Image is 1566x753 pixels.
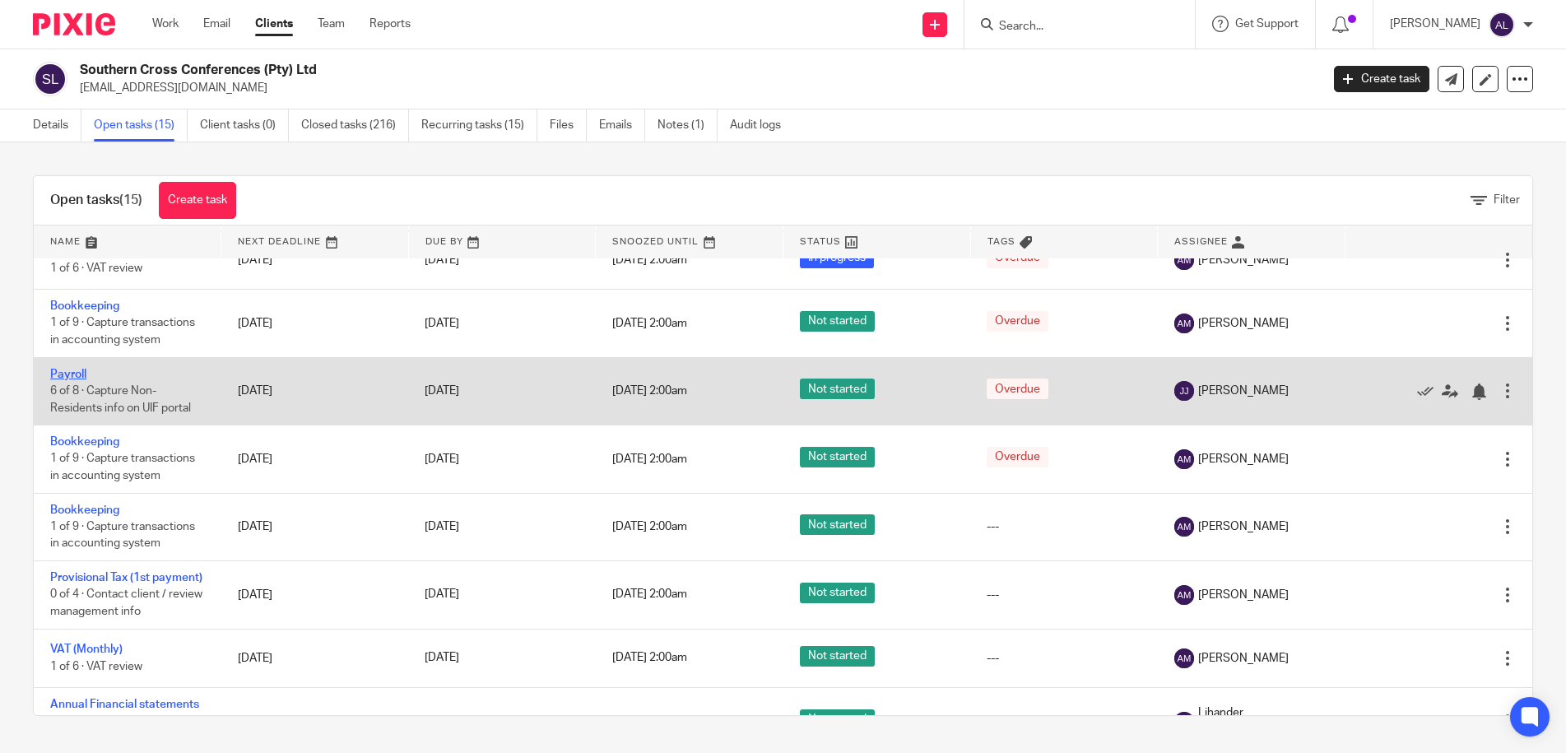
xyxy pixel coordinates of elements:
[50,436,119,448] a: Bookkeeping
[1198,587,1289,603] span: [PERSON_NAME]
[1174,314,1194,333] img: svg%3E
[425,318,459,329] span: [DATE]
[50,589,202,618] span: 0 of 4 · Contact client / review management info
[50,661,142,672] span: 1 of 6 · VAT review
[1198,315,1289,332] span: [PERSON_NAME]
[1235,18,1299,30] span: Get Support
[50,521,195,550] span: 1 of 9 · Capture transactions in accounting system
[50,453,195,482] span: 1 of 9 · Capture transactions in accounting system
[1174,712,1194,732] img: svg%3E
[421,109,537,142] a: Recurring tasks (15)
[425,254,459,266] span: [DATE]
[1174,585,1194,605] img: svg%3E
[612,318,687,329] span: [DATE] 2:00am
[997,20,1145,35] input: Search
[425,653,459,664] span: [DATE]
[800,379,875,399] span: Not started
[987,587,1141,603] div: ---
[425,453,459,465] span: [DATE]
[152,16,179,32] a: Work
[80,80,1309,96] p: [EMAIL_ADDRESS][DOMAIN_NAME]
[800,447,875,467] span: Not started
[1390,16,1480,32] p: [PERSON_NAME]
[612,254,687,266] span: [DATE] 2:00am
[50,572,202,583] a: Provisional Tax (1st payment)
[987,311,1048,332] span: Overdue
[1174,648,1194,668] img: svg%3E
[1334,66,1429,92] a: Create task
[1174,250,1194,270] img: svg%3E
[1174,381,1194,401] img: svg%3E
[1174,449,1194,469] img: svg%3E
[50,699,199,710] a: Annual Financial statements
[1417,383,1442,399] a: Mark as done
[221,290,409,357] td: [DATE]
[203,16,230,32] a: Email
[987,379,1048,399] span: Overdue
[612,589,687,601] span: [DATE] 2:00am
[658,109,718,142] a: Notes (1)
[612,385,687,397] span: [DATE] 2:00am
[221,230,409,289] td: [DATE]
[800,237,841,246] span: Status
[612,653,687,664] span: [DATE] 2:00am
[987,713,1141,730] div: ---
[987,447,1048,467] span: Overdue
[730,109,793,142] a: Audit logs
[50,644,123,655] a: VAT (Monthly)
[1174,517,1194,537] img: svg%3E
[50,263,142,274] span: 1 of 6 · VAT review
[50,385,191,414] span: 6 of 8 · Capture Non-Residents info on UIF portal
[1198,451,1289,467] span: [PERSON_NAME]
[369,16,411,32] a: Reports
[987,518,1141,535] div: ---
[200,109,289,142] a: Client tasks (0)
[612,453,687,465] span: [DATE] 2:00am
[612,521,687,532] span: [DATE] 2:00am
[221,425,409,493] td: [DATE]
[425,385,459,397] span: [DATE]
[50,318,195,346] span: 1 of 9 · Capture transactions in accounting system
[800,514,875,535] span: Not started
[221,561,409,629] td: [DATE]
[1198,650,1289,667] span: [PERSON_NAME]
[50,504,119,516] a: Bookkeeping
[50,192,142,209] h1: Open tasks
[50,300,119,312] a: Bookkeeping
[599,109,645,142] a: Emails
[1198,252,1289,268] span: [PERSON_NAME]
[1198,518,1289,535] span: [PERSON_NAME]
[221,629,409,687] td: [DATE]
[33,109,81,142] a: Details
[800,583,875,603] span: Not started
[550,109,587,142] a: Files
[255,16,293,32] a: Clients
[119,193,142,207] span: (15)
[1198,704,1329,738] span: Lihander [PERSON_NAME]
[425,589,459,601] span: [DATE]
[50,369,86,380] a: Payroll
[221,493,409,560] td: [DATE]
[987,650,1141,667] div: ---
[612,237,699,246] span: Snoozed Until
[800,709,875,730] span: Not started
[159,182,236,219] a: Create task
[800,646,875,667] span: Not started
[33,62,67,96] img: svg%3E
[301,109,409,142] a: Closed tasks (216)
[80,62,1063,79] h2: Southern Cross Conferences (Pty) Ltd
[33,13,115,35] img: Pixie
[987,237,1015,246] span: Tags
[1489,12,1515,38] img: svg%3E
[221,357,409,425] td: [DATE]
[318,16,345,32] a: Team
[800,311,875,332] span: Not started
[1198,383,1289,399] span: [PERSON_NAME]
[1494,194,1520,206] span: Filter
[425,521,459,532] span: [DATE]
[94,109,188,142] a: Open tasks (15)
